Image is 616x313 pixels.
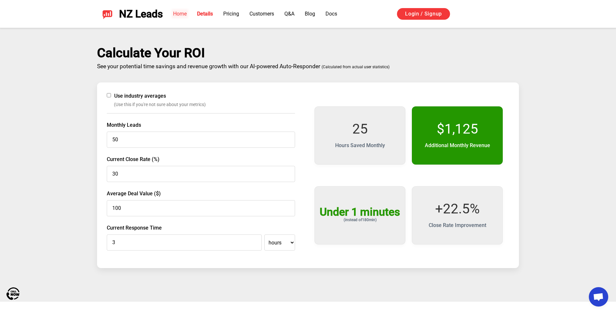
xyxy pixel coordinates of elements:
div: Close Rate Improvement [429,221,486,229]
label: Average Deal Value ($) [107,190,295,198]
input: Use industry averages(Use this if you're not sure about your metrics) [107,93,111,97]
div: Under 1 minutes [320,206,400,218]
img: Call Now [6,287,19,300]
a: Open chat [589,287,608,307]
span: (Calculated from actual user statistics) [322,65,390,69]
img: NZ Leads logo [102,9,113,19]
label: Current Close Rate (%) [107,156,295,163]
div: + 22.5 % [435,201,480,216]
span: (Use this if you're not sure about your metrics) [114,101,295,108]
span: NZ Leads [119,8,163,20]
div: 25 [352,122,368,136]
div: Additional Monthly Revenue [425,142,490,149]
a: Q&A [284,11,294,17]
div: Hours Saved Monthly [335,142,385,149]
div: $ 1,125 [437,122,478,136]
a: Docs [325,11,337,17]
a: Login / Signup [397,8,450,20]
iframe: Sign in with Google Button [456,7,522,21]
div: (instead of 180 min) [344,218,377,222]
a: Customers [249,11,274,17]
a: Home [173,11,187,17]
span: Use industry averages [114,92,166,100]
p: See your potential time savings and revenue growth with our AI-powered Auto-Responder [97,60,519,70]
a: Blog [305,11,315,17]
label: Monthly Leads [107,121,295,129]
div: Calculate Your ROI [97,46,519,60]
a: Details [197,11,213,17]
label: Current Response Time [107,224,295,232]
a: Pricing [223,11,239,17]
